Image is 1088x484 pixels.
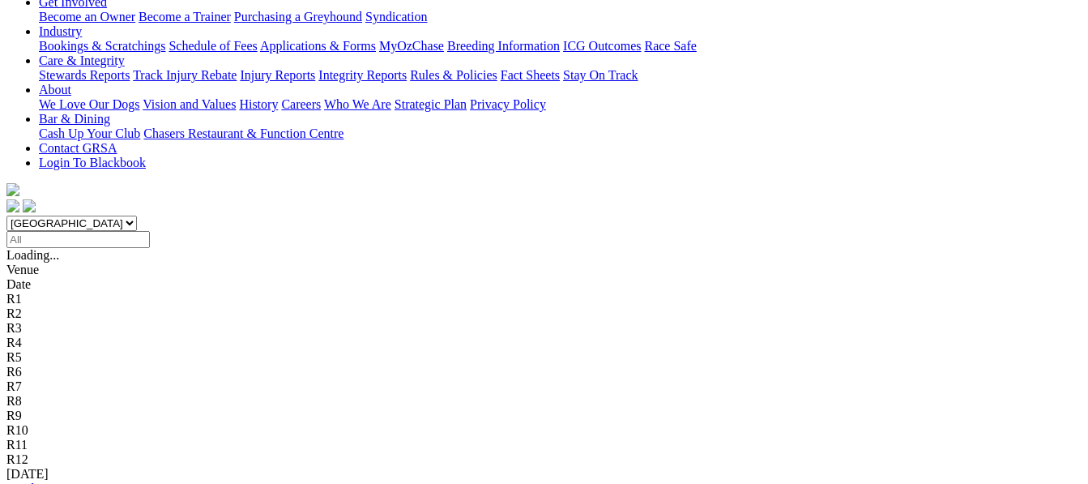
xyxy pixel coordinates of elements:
[6,277,1082,292] div: Date
[39,83,71,96] a: About
[39,97,1082,112] div: About
[447,39,560,53] a: Breeding Information
[39,97,139,111] a: We Love Our Dogs
[365,10,427,24] a: Syndication
[6,336,1082,350] div: R4
[6,452,1082,467] div: R12
[6,409,1082,423] div: R9
[6,292,1082,306] div: R1
[6,423,1082,438] div: R10
[39,156,146,169] a: Login To Blackbook
[410,68,497,82] a: Rules & Policies
[563,39,641,53] a: ICG Outcomes
[395,97,467,111] a: Strategic Plan
[6,379,1082,394] div: R7
[39,126,1082,141] div: Bar & Dining
[143,97,236,111] a: Vision and Values
[239,97,278,111] a: History
[39,112,110,126] a: Bar & Dining
[234,10,362,24] a: Purchasing a Greyhound
[169,39,257,53] a: Schedule of Fees
[563,68,638,82] a: Stay On Track
[6,263,1082,277] div: Venue
[260,39,376,53] a: Applications & Forms
[6,394,1082,409] div: R8
[39,39,165,53] a: Bookings & Scratchings
[39,54,125,67] a: Care & Integrity
[281,97,321,111] a: Careers
[6,199,19,212] img: facebook.svg
[318,68,407,82] a: Integrity Reports
[6,248,59,262] span: Loading...
[501,68,560,82] a: Fact Sheets
[240,68,315,82] a: Injury Reports
[324,97,391,111] a: Who We Are
[39,10,1082,24] div: Get Involved
[39,141,117,155] a: Contact GRSA
[470,97,546,111] a: Privacy Policy
[6,183,19,196] img: logo-grsa-white.png
[6,365,1082,379] div: R6
[39,24,82,38] a: Industry
[6,231,150,248] input: Select date
[143,126,343,140] a: Chasers Restaurant & Function Centre
[39,39,1082,54] div: Industry
[39,126,140,140] a: Cash Up Your Club
[139,10,231,24] a: Become a Trainer
[23,199,36,212] img: twitter.svg
[6,306,1082,321] div: R2
[39,68,1082,83] div: Care & Integrity
[6,438,1082,452] div: R11
[6,321,1082,336] div: R3
[379,39,444,53] a: MyOzChase
[6,467,1082,482] div: [DATE]
[39,10,135,24] a: Become an Owner
[6,350,1082,365] div: R5
[133,68,237,82] a: Track Injury Rebate
[39,68,130,82] a: Stewards Reports
[644,39,696,53] a: Race Safe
